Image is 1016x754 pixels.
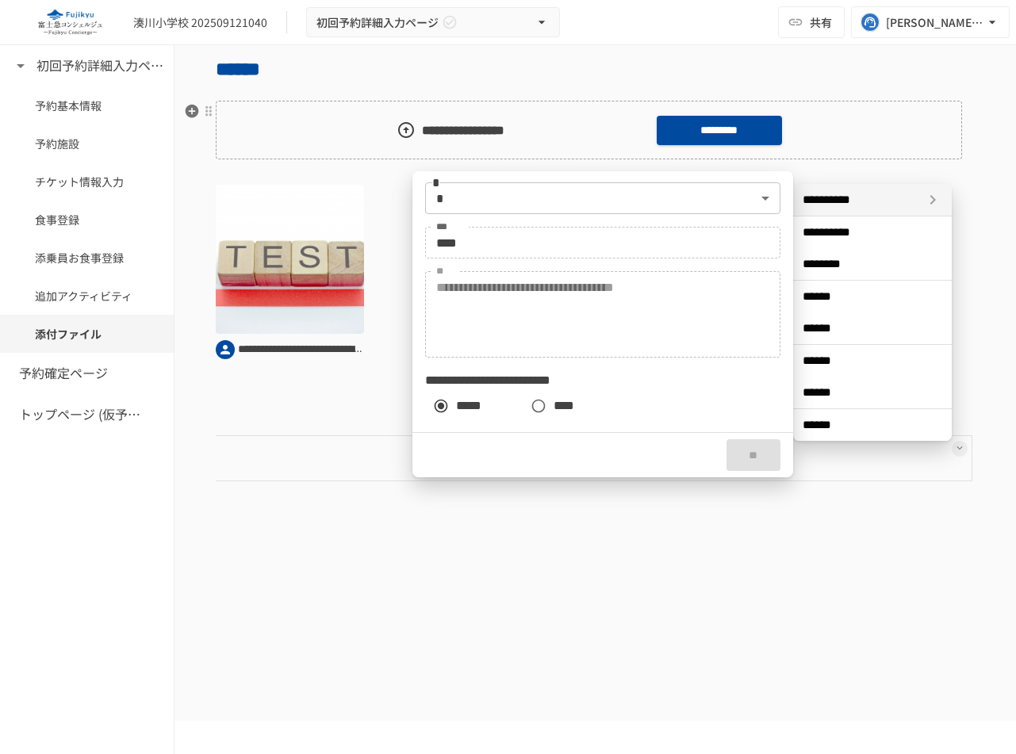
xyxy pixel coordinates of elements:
[216,185,364,333] img: hJ0jCdCZLqgz4jow043q5MIgiW1NOKRYU6Rt8HMJCQk
[133,14,267,31] div: 湊川小学校 202509121040
[810,13,832,31] span: 共有
[851,6,1010,38] button: [PERSON_NAME][EMAIL_ADDRESS][PERSON_NAME][DOMAIN_NAME]
[36,55,163,76] h6: 初回予約詳細入力ページ
[35,249,139,266] span: 添乗員お食事登録
[35,173,139,190] span: チケット情報入力
[19,404,146,425] h6: トップページ (仮予約一覧)
[778,6,845,38] button: 共有
[19,10,121,35] img: eQeGXtYPV2fEKIA3pizDiVdzO5gJTl2ahLbsPaD2E4R
[35,135,139,152] span: 予約施設
[35,211,139,228] span: 食事登録
[19,363,108,384] h6: 予約確定ページ
[35,97,139,114] span: 予約基本情報
[316,13,439,33] span: 初回予約詳細入力ページ
[35,287,139,304] span: 追加アクティビティ
[306,7,560,38] button: 初回予約詳細入力ページ
[35,325,139,343] span: 添付ファイル
[886,13,984,33] div: [PERSON_NAME][EMAIL_ADDRESS][PERSON_NAME][DOMAIN_NAME]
